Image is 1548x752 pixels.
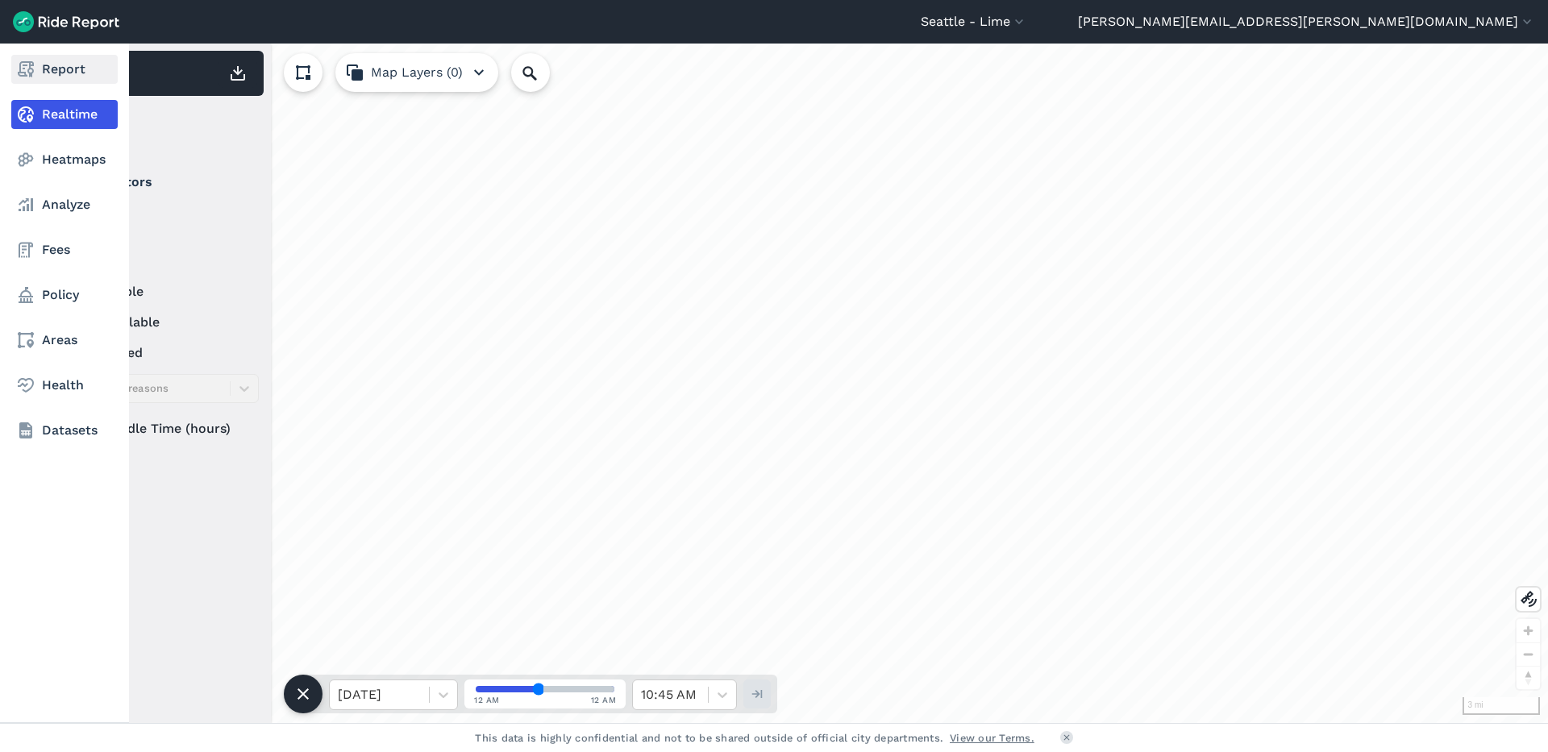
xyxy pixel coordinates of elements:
button: Seattle - Lime [921,12,1027,31]
a: Realtime [11,100,118,129]
label: unavailable [65,313,259,332]
label: reserved [65,343,259,363]
a: Health [11,371,118,400]
span: 12 AM [591,694,617,706]
summary: Status [65,237,256,282]
a: Analyze [11,190,118,219]
div: Idle Time (hours) [65,414,259,443]
label: available [65,282,259,301]
button: Map Layers (0) [335,53,498,92]
a: Policy [11,280,118,310]
a: View our Terms. [950,730,1034,746]
label: Lime [65,205,259,224]
a: Fees [11,235,118,264]
a: Heatmaps [11,145,118,174]
summary: Operators [65,160,256,205]
div: Filter [59,103,264,153]
div: loading [52,44,1548,723]
input: Search Location or Vehicles [511,53,576,92]
a: Areas [11,326,118,355]
a: Report [11,55,118,84]
a: Datasets [11,416,118,445]
span: 12 AM [474,694,500,706]
button: [PERSON_NAME][EMAIL_ADDRESS][PERSON_NAME][DOMAIN_NAME] [1078,12,1535,31]
img: Ride Report [13,11,119,32]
